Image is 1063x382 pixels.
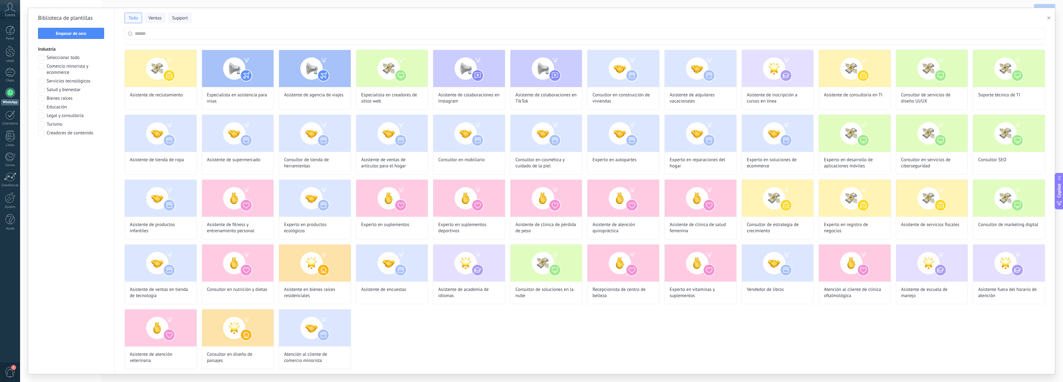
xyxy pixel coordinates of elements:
span: Recepcionista de centro de belleza [592,287,654,299]
div: Ayuda [1,227,19,231]
span: Consultor en mobiliario [438,157,485,163]
img: Consultor de soluciones en la nube [510,245,582,282]
span: Asistente de consultoría en TI [824,92,882,98]
span: Consultor de servicios de diseño UI/UX [901,92,963,104]
div: Ajustes [1,205,19,209]
span: Especialista en asistencia para visas [207,92,269,104]
img: Asistente de inscripción a cursos en línea [742,50,814,87]
div: Chats [1,79,19,83]
img: Asistente de clínica de pérdida de peso [510,180,582,217]
div: Calendario [1,122,19,126]
span: Asistente de alquileres vacacionales [670,92,731,104]
span: Asistente de escuela de manejo [901,287,963,299]
img: Consultor de estrategia de crecimiento [742,180,814,217]
img: Consultor en diseño de paisajes [202,309,274,346]
img: Experto en productos ecológicos [279,180,351,217]
span: Asistente de reclutamiento [130,92,183,98]
span: Asistente de colaboraciones en Instagram [438,92,500,104]
img: Asistente de colaboraciones en TikTok [510,50,582,87]
img: Experto en registro de negocios [819,180,891,217]
img: Consultor en construcción de viviendas [587,50,659,87]
button: Support [168,13,192,23]
span: Especialista en creadores de sitios web [361,92,423,104]
span: Experto en suplementos deportivos [438,222,500,234]
div: WhatsApp [1,99,19,105]
span: Asistente de ventas de artículos para el hogar [361,157,423,169]
img: Consultor en nutrición y dietas [202,245,274,282]
span: Asistente de atención veterinaria [130,351,192,364]
span: Asistente de supermercado [207,157,260,163]
img: Asistente de encuestas [356,245,428,282]
span: Copilot [1056,183,1062,198]
img: Asistente de ventas de artículos para el hogar [356,115,428,152]
span: Cuenta [5,13,15,17]
span: Vendedor de libros [747,287,784,293]
img: Asistente de consultoría en TI [819,50,891,87]
span: Experto en registro de negocios [824,222,886,234]
span: Experto en soluciones de ecommerce [747,157,809,169]
span: Experto en desarrollo de aplicaciones móviles [824,157,886,169]
div: Leads [1,59,19,63]
img: Asistente de colaboraciones en Instagram [433,50,505,87]
span: Salud y bienestar [47,87,81,93]
div: Correo [1,163,19,167]
span: Asistente de ventas en tienda de tecnología [130,287,192,299]
img: Asistente de atención veterinaria [125,309,197,346]
span: Soporte técnico de TI [978,92,1020,98]
h2: Biblioteca de plantillas [38,13,104,23]
span: Experto en autopartes [592,157,636,163]
img: Asistente de tienda de ropa [125,115,197,152]
img: Experto en suplementos [356,180,428,217]
span: Consultor de estrategia de crecimiento [747,222,809,234]
span: Experto en productos ecológicos [284,222,346,234]
span: Asistente de fitness y entrenamiento personal [207,222,269,234]
span: Atención al cliente de comercio minorista [284,351,346,364]
span: 1 [11,365,16,370]
span: Consultor SEO [978,157,1006,163]
img: Consultor en mobiliario [433,115,505,152]
div: Listas [1,143,19,147]
span: Consultor de marketing digital [978,222,1038,228]
span: Legal y consultoría [47,113,83,119]
span: Asistente de encuestas [361,287,406,293]
span: Asistente de academia de idiomas [438,287,500,299]
span: Consultor de soluciones en la nube [515,287,577,299]
img: Especialista en asistencia para visas [202,50,274,87]
img: Asistente en bienes raíces residenciales [279,245,351,282]
img: Especialista en creadores de sitios web [356,50,428,87]
div: Estadísticas [1,183,19,187]
img: Recepcionista de centro de belleza [587,245,659,282]
span: Turismo [47,121,62,128]
img: Asistente de supermercado [202,115,274,152]
button: Ventas [145,13,166,23]
span: Empezar de cero [56,31,87,36]
img: Asistente de escuela de manejo [896,245,968,282]
img: Asistente de clínica de salud femenina [665,180,736,217]
div: Panel [1,37,19,41]
span: Support [172,15,188,21]
img: Asistente de fitness y entrenamiento personal [202,180,274,217]
span: Bienes raíces [47,95,72,102]
span: Educación [47,104,67,110]
img: Consultor SEO [973,115,1045,152]
img: Consultor en cosmética y cuidado de la piel [510,115,582,152]
img: Asistente de reclutamiento [125,50,197,87]
span: Consultor en nutrición y dietas [207,287,267,293]
img: Asistente de agencia de viajes [279,50,351,87]
span: Consultor en construcción de viviendas [592,92,654,104]
span: Servicios tecnológicos [47,78,91,84]
span: Asistente de colaboraciones en TikTok [515,92,577,104]
img: Experto en soluciones de ecommerce [742,115,814,152]
img: Atención al cliente de clínica oftalmológica [819,245,891,282]
span: Asistente de agencia de viajes [284,92,343,98]
span: Experto en reparaciones del hogar [670,157,731,169]
span: Seleccionar todo [47,55,80,61]
span: Consultor de tienda de herramientas [284,157,346,169]
span: Asistente fuera del horario de atención [978,287,1040,299]
img: Asistente fuera del horario de atención [973,245,1045,282]
img: Asistente de servicios fiscales [896,180,968,217]
img: Experto en autopartes [587,115,659,152]
h3: Industria [38,46,104,52]
span: Asistente de tienda de ropa [130,157,184,163]
img: Asistente de academia de idiomas [433,245,505,282]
